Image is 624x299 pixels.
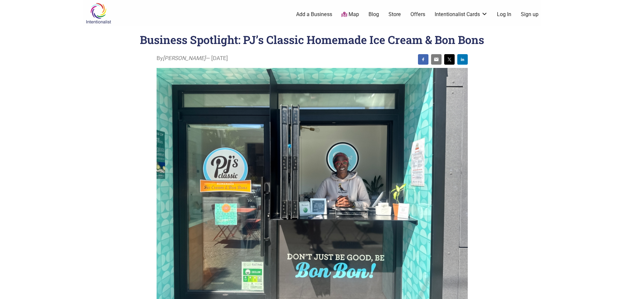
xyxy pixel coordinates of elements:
img: Intentionalist [83,3,114,24]
a: Sign up [521,11,539,18]
a: Map [341,11,359,18]
h1: Business Spotlight: PJ’s Classic Homemade Ice Cream & Bon Bons [140,32,484,47]
span: By — [DATE] [157,54,228,63]
img: linkedin sharing button [460,57,465,62]
a: Add a Business [296,11,332,18]
a: Log In [497,11,511,18]
a: Store [388,11,401,18]
img: email sharing button [434,57,439,62]
a: Offers [410,11,425,18]
a: Intentionalist Cards [435,11,488,18]
i: [PERSON_NAME] [163,55,206,61]
a: Blog [369,11,379,18]
img: twitter sharing button [447,57,452,62]
img: facebook sharing button [421,57,426,62]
